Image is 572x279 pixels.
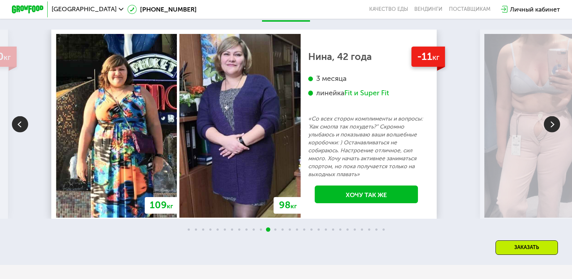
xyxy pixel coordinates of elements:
[449,6,490,13] div: поставщикам
[308,88,425,97] div: линейка
[167,202,173,210] span: кг
[510,5,560,14] div: Личный кабинет
[432,53,440,62] span: кг
[4,53,11,62] span: кг
[315,186,418,204] a: Хочу так же
[411,47,445,66] div: -11
[274,197,302,214] div: 98
[291,202,297,210] span: кг
[308,74,425,83] div: 3 месяца
[308,53,425,61] div: Нина, 42 года
[414,6,442,13] a: Вендинги
[308,115,425,178] p: «Со всех сторон комплименты и вопросы: 'Как смогла так похудеть?” Скромно улыбаюсь и показываю ва...
[344,88,389,97] div: Fit и Super Fit
[495,240,558,255] div: Заказать
[544,116,560,132] img: Slide right
[369,6,408,13] a: Качество еды
[52,6,117,13] span: [GEOGRAPHIC_DATA]
[127,5,197,14] a: [PHONE_NUMBER]
[12,116,28,132] img: Slide left
[145,197,178,214] div: 109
